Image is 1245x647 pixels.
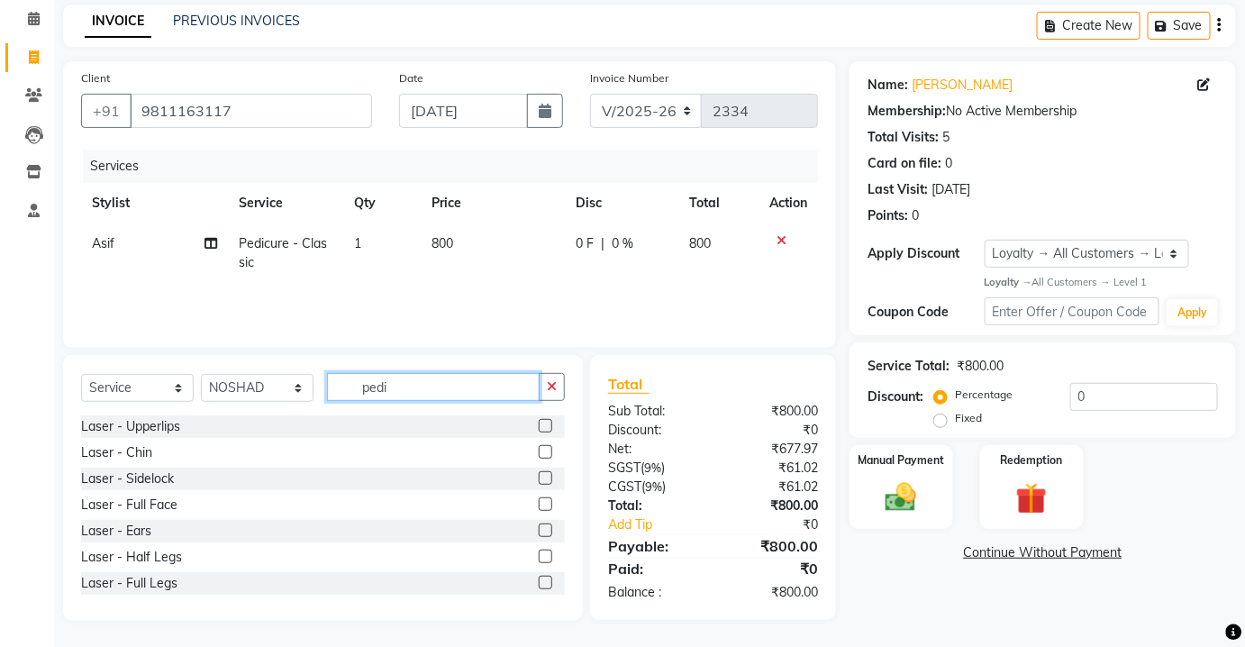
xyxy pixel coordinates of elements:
[713,402,832,421] div: ₹800.00
[912,206,919,225] div: 0
[399,70,423,87] label: Date
[713,459,832,478] div: ₹61.02
[858,452,944,469] label: Manual Payment
[713,421,832,440] div: ₹0
[81,70,110,87] label: Client
[612,234,633,253] span: 0 %
[868,387,923,406] div: Discount:
[608,478,641,495] span: CGST
[81,94,132,128] button: +91
[595,583,713,602] div: Balance :
[1167,299,1218,326] button: Apply
[595,478,713,497] div: ( )
[713,535,832,557] div: ₹800.00
[853,543,1232,562] a: Continue Without Payment
[876,479,926,515] img: _cash.svg
[130,94,372,128] input: Search by Name/Mobile/Email/Code
[713,478,832,497] div: ₹61.02
[985,275,1218,290] div: All Customers → Level 1
[868,154,941,173] div: Card on file:
[1148,12,1211,40] button: Save
[228,183,344,223] th: Service
[421,183,565,223] th: Price
[595,440,713,459] div: Net:
[601,234,604,253] span: |
[713,440,832,459] div: ₹677.97
[679,183,759,223] th: Total
[590,70,668,87] label: Invoice Number
[608,375,650,394] span: Total
[912,76,1013,95] a: [PERSON_NAME]
[1006,479,1057,518] img: _gift.svg
[432,235,453,251] span: 800
[868,128,939,147] div: Total Visits:
[595,515,732,534] a: Add Tip
[868,303,985,322] div: Coupon Code
[355,235,362,251] span: 1
[985,297,1160,325] input: Enter Offer / Coupon Code
[1037,12,1140,40] button: Create New
[595,421,713,440] div: Discount:
[595,497,713,515] div: Total:
[645,479,662,494] span: 9%
[576,234,594,253] span: 0 F
[83,150,832,183] div: Services
[173,13,300,29] a: PREVIOUS INVOICES
[85,5,151,38] a: INVOICE
[92,235,114,251] span: Asif
[868,102,946,121] div: Membership:
[945,154,952,173] div: 0
[644,460,661,475] span: 9%
[1001,452,1063,469] label: Redemption
[868,76,908,95] div: Name:
[957,357,1004,376] div: ₹800.00
[327,373,540,401] input: Search or Scan
[81,183,228,223] th: Stylist
[595,402,713,421] div: Sub Total:
[868,102,1218,121] div: No Active Membership
[759,183,818,223] th: Action
[713,558,832,579] div: ₹0
[81,522,151,541] div: Laser - Ears
[239,235,327,270] span: Pedicure - Classic
[344,183,422,223] th: Qty
[565,183,678,223] th: Disc
[713,583,832,602] div: ₹800.00
[955,387,1013,403] label: Percentage
[868,357,950,376] div: Service Total:
[595,535,713,557] div: Payable:
[608,460,641,476] span: SGST
[595,558,713,579] div: Paid:
[868,244,985,263] div: Apply Discount
[931,180,970,199] div: [DATE]
[868,206,908,225] div: Points:
[713,497,832,515] div: ₹800.00
[868,180,928,199] div: Last Visit:
[985,276,1032,288] strong: Loyalty →
[81,417,180,436] div: Laser - Upperlips
[81,574,177,593] div: Laser - Full Legs
[81,496,177,515] div: Laser - Full Face
[81,469,174,488] div: Laser - Sidelock
[942,128,950,147] div: 5
[81,443,152,462] div: Laser - Chin
[955,410,982,426] label: Fixed
[81,548,182,567] div: Laser - Half Legs
[595,459,713,478] div: ( )
[732,515,832,534] div: ₹0
[690,235,712,251] span: 800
